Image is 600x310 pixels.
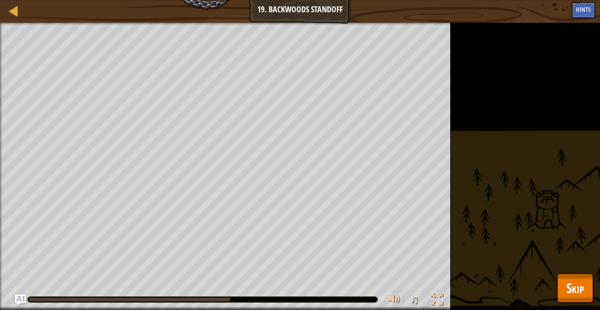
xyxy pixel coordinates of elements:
button: ♫ [408,291,423,310]
button: Toggle fullscreen [428,291,446,310]
span: ♫ [410,293,419,306]
span: Hints [576,5,591,14]
button: Ask AI [15,295,26,305]
button: Skip [557,274,593,303]
button: Adjust volume [385,291,403,310]
span: Skip [566,279,584,297]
